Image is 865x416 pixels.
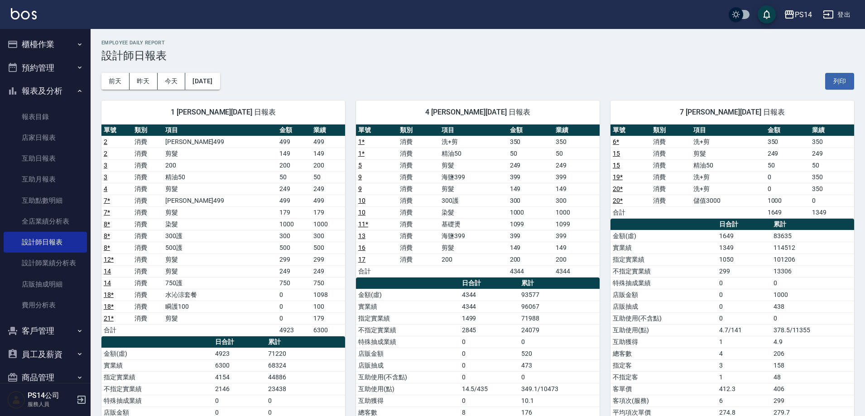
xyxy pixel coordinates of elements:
td: 消費 [132,242,163,253]
td: 總客數 [610,348,717,359]
td: 消費 [132,183,163,195]
th: 業績 [553,124,600,136]
td: 499 [311,195,345,206]
td: 0 [717,277,771,289]
td: 96067 [519,301,600,312]
td: 399 [508,230,554,242]
td: 實業績 [101,359,213,371]
td: 消費 [651,171,691,183]
td: 300 [553,195,600,206]
td: 消費 [132,230,163,242]
td: 指定實業績 [610,253,717,265]
button: save [758,5,776,24]
th: 金額 [277,124,311,136]
button: 昨天 [130,73,158,90]
a: 9 [358,185,362,192]
td: 499 [277,195,311,206]
a: 店家日報表 [4,127,87,148]
td: 0 [717,312,771,324]
td: 1000 [277,218,311,230]
td: 1499 [460,312,519,324]
a: 互助點數明細 [4,190,87,211]
th: 金額 [508,124,554,136]
td: 消費 [398,253,439,265]
td: 350 [810,171,854,183]
td: 299 [311,253,345,265]
a: 5 [358,162,362,169]
td: 剪髮 [439,159,507,171]
td: 洗+剪 [691,183,765,195]
td: 0 [277,289,311,301]
td: 249 [277,265,311,277]
td: 不指定實業績 [610,265,717,277]
td: 499 [311,136,345,148]
th: 項目 [439,124,507,136]
td: 350 [810,136,854,148]
a: 設計師業績分析表 [4,253,87,273]
td: 消費 [398,171,439,183]
div: PS14 [795,9,812,20]
td: 750 [311,277,345,289]
td: 179 [311,312,345,324]
table: a dense table [356,124,600,277]
th: 日合計 [460,277,519,289]
td: 金額(虛) [610,230,717,242]
td: [PERSON_NAME]499 [163,136,277,148]
td: 海鹽399 [439,171,507,183]
a: 2 [104,138,107,145]
button: 商品管理 [4,366,87,389]
a: 15 [613,150,620,157]
td: 406 [771,383,854,395]
td: 101206 [771,253,854,265]
button: 登出 [819,6,854,23]
td: 0 [765,171,810,183]
td: 50 [277,171,311,183]
td: 消費 [132,301,163,312]
td: 不指定客 [610,371,717,383]
td: 200 [508,253,554,265]
td: 消費 [651,136,691,148]
td: 473 [519,359,600,371]
td: 0 [277,301,311,312]
td: 0 [771,312,854,324]
td: 0 [717,301,771,312]
td: 149 [508,242,554,253]
td: 4923 [213,348,266,359]
button: [DATE] [185,73,220,90]
td: 4 [717,348,771,359]
td: 520 [519,348,600,359]
td: 300 [277,230,311,242]
td: 1098 [311,289,345,301]
td: 378.5/11355 [771,324,854,336]
td: 消費 [651,195,691,206]
a: 費用分析表 [4,295,87,316]
a: 3 [104,173,107,181]
td: 洗+剪 [691,171,765,183]
button: 員工及薪資 [4,343,87,366]
td: 6300 [213,359,266,371]
td: 50 [311,171,345,183]
th: 日合計 [717,219,771,230]
td: 互助使用(點) [610,324,717,336]
td: 206 [771,348,854,359]
td: 消費 [398,206,439,218]
td: 消費 [398,136,439,148]
td: 83635 [771,230,854,242]
td: 2146 [213,383,266,395]
td: [PERSON_NAME]499 [163,195,277,206]
td: 基礎燙 [439,218,507,230]
a: 14 [104,268,111,275]
a: 全店業績分析表 [4,211,87,232]
th: 單號 [356,124,398,136]
h2: Employee Daily Report [101,40,854,46]
button: 列印 [825,73,854,90]
td: 0 [810,195,854,206]
td: 剪髮 [163,183,277,195]
td: 消費 [651,183,691,195]
th: 金額 [765,124,810,136]
td: 23438 [266,383,345,395]
td: 158 [771,359,854,371]
td: 消費 [132,206,163,218]
td: 剪髮 [163,206,277,218]
td: 洗+剪 [439,136,507,148]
